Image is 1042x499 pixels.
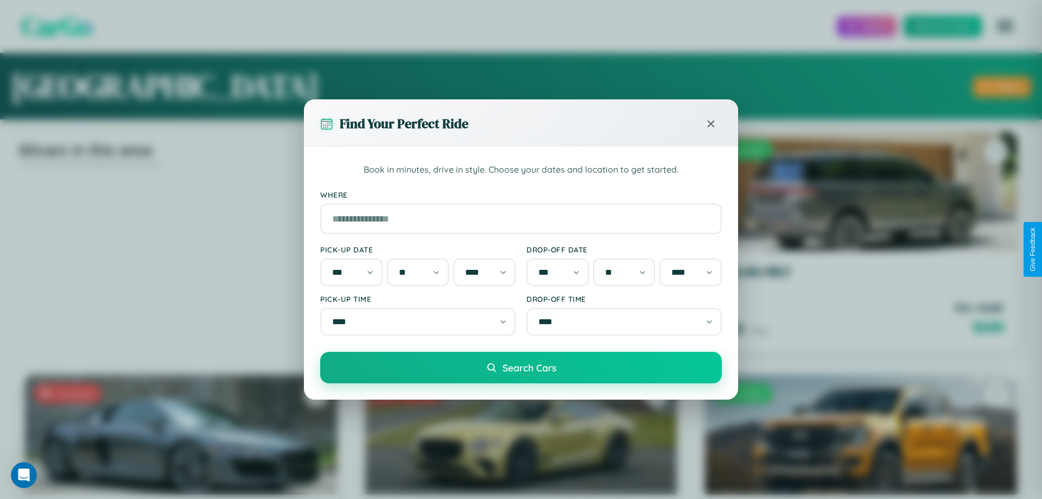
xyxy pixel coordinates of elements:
[320,163,722,177] p: Book in minutes, drive in style. Choose your dates and location to get started.
[340,115,468,132] h3: Find Your Perfect Ride
[320,294,516,304] label: Pick-up Time
[320,352,722,383] button: Search Cars
[503,362,556,374] span: Search Cars
[526,245,722,254] label: Drop-off Date
[320,190,722,199] label: Where
[320,245,516,254] label: Pick-up Date
[526,294,722,304] label: Drop-off Time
